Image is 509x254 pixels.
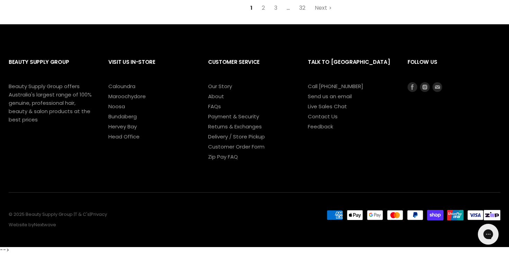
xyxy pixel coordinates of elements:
a: Feedback [308,123,333,130]
a: Delivery / Store Pickup [208,133,265,140]
a: Privacy [91,211,107,218]
a: Payment & Security [208,113,259,120]
img: footer-tile-new.png [484,210,500,220]
a: Zip Pay FAQ [208,153,238,160]
a: Contact Us [308,113,338,120]
h2: Follow us [408,53,500,82]
a: Customer Order Form [208,143,265,150]
a: 32 [295,2,309,14]
a: Maroochydore [108,93,146,100]
a: 2 [258,2,269,14]
p: © 2025 Beauty Supply Group | | Website by [9,212,300,228]
a: Nextwave [34,221,56,228]
a: Bundaberg [108,113,137,120]
iframe: Gorgias live chat messenger [474,221,502,247]
span: ... [283,2,294,14]
a: Head Office [108,133,140,140]
a: Caloundra [108,83,135,90]
a: Call [PHONE_NUMBER] [308,83,363,90]
h2: Beauty Supply Group [9,53,95,82]
a: Our Story [208,83,232,90]
a: Returns & Exchanges [208,123,262,130]
h2: Talk to [GEOGRAPHIC_DATA] [308,53,394,82]
a: About [208,93,224,100]
h2: Customer Service [208,53,294,82]
a: Noosa [108,103,125,110]
p: Beauty Supply Group offers Australia's largest range of 100% genuine, professional hair, beauty &... [9,82,92,124]
a: Next [311,2,336,14]
a: T & C's [75,211,90,218]
a: Hervey Bay [108,123,137,130]
a: Send us an email [308,93,352,100]
h2: Visit Us In-Store [108,53,194,82]
a: FAQs [208,103,221,110]
a: Live Sales Chat [308,103,347,110]
a: 3 [270,2,281,14]
span: 1 [247,2,256,14]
